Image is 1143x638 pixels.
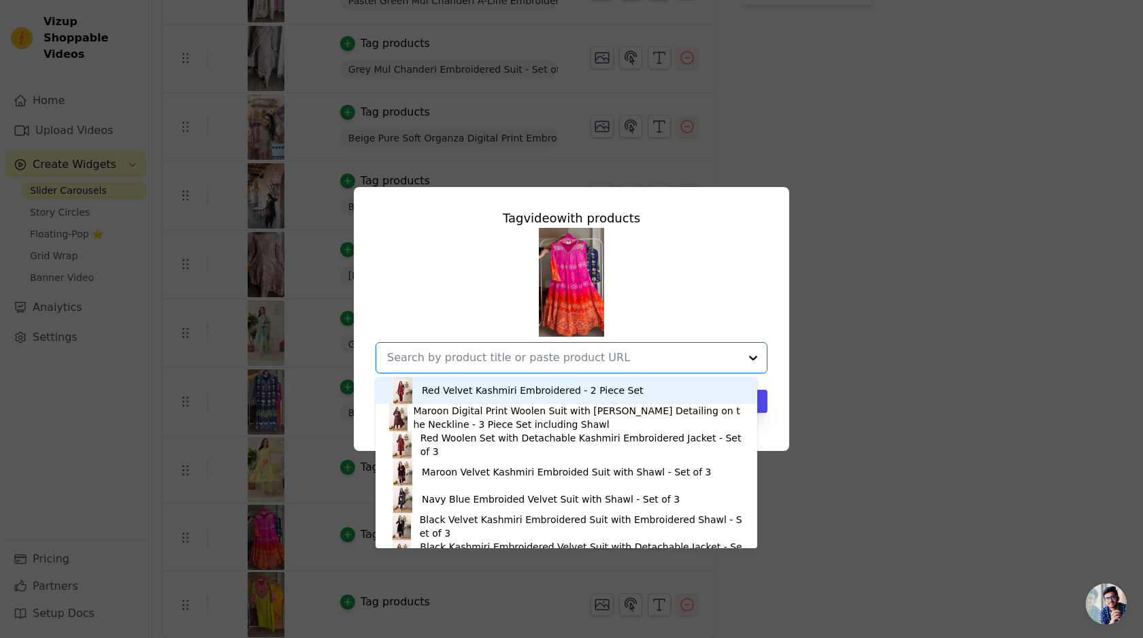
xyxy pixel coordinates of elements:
div: Black Velvet Kashmiri Embroidered Suit with Embroidered Shawl - Set of 3 [420,513,744,540]
div: Maroon Velvet Kashmiri Embroided Suit with Shawl - Set of 3 [422,465,711,479]
img: product thumbnail [389,431,415,458]
div: Navy Blue Embroided Velvet Suit with Shawl - Set of 3 [422,492,680,506]
img: product thumbnail [389,404,408,431]
img: product thumbnail [389,513,414,540]
div: Red Velvet Kashmiri Embroidered - 2 Piece Set [422,384,644,397]
div: Red Woolen Set with Detachable Kashmiri Embroidered Jacket - Set of 3 [420,431,744,458]
div: Tag video with products [376,209,767,228]
a: Open chat [1086,584,1127,624]
img: product thumbnail [389,486,416,513]
input: Search by product title or paste product URL [387,350,740,366]
img: product thumbnail [389,540,414,567]
img: product thumbnail [389,377,416,404]
img: vizup-images-7f97.jpg [539,228,604,337]
div: Black Kashmiri Embroidered Velvet Suit with Detachable Jacket - Set of 3 [420,540,744,567]
img: product thumbnail [389,458,416,486]
div: Maroon Digital Print Woolen Suit with [PERSON_NAME] Detailing on the Neckline - 3 Piece Set inclu... [413,404,744,431]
